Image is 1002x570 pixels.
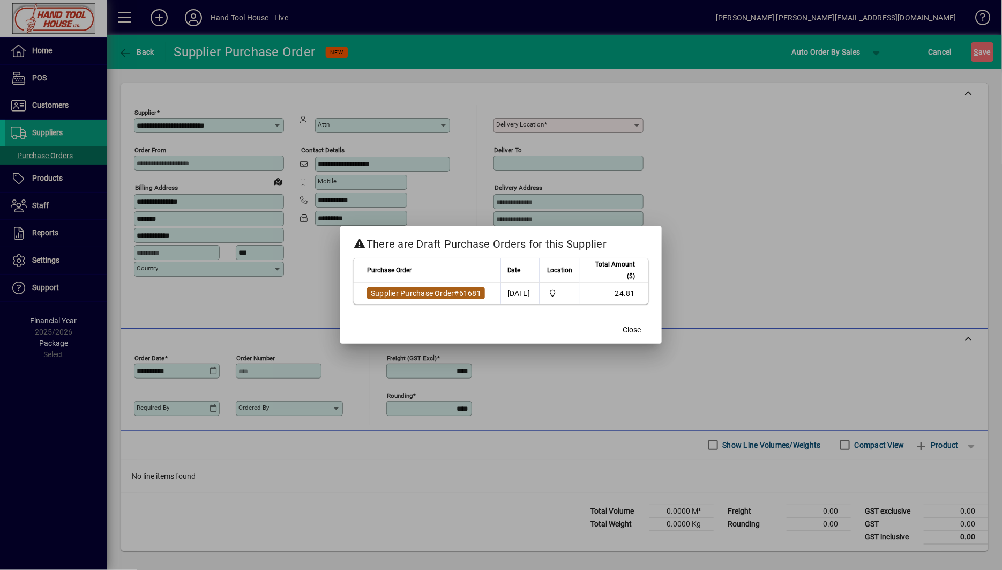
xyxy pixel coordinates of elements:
span: Location [547,264,572,276]
span: # [454,289,459,298]
span: Purchase Order [367,264,412,276]
button: Close [615,320,649,339]
span: Date [507,264,521,276]
span: Total Amount ($) [587,258,635,282]
span: 61681 [459,289,481,298]
td: 24.81 [580,283,648,304]
a: Supplier Purchase Order#61681 [367,287,485,299]
span: Supplier Purchase Order [371,289,454,298]
td: [DATE] [500,283,539,304]
h2: There are Draft Purchase Orders for this Supplier [340,226,662,257]
span: Frankton [546,287,574,299]
span: Close [623,324,641,336]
